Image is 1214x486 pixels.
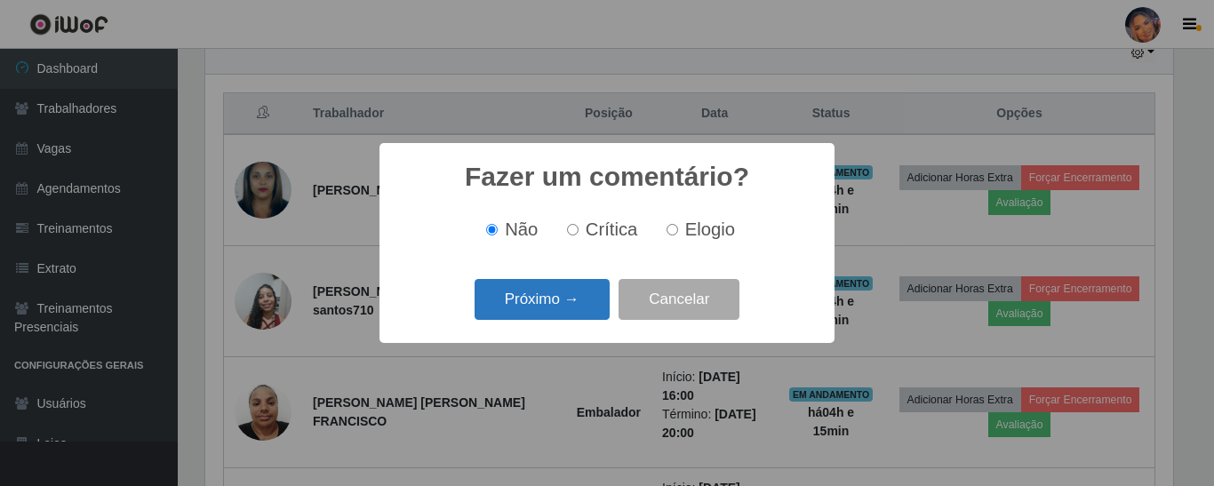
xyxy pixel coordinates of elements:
[586,219,638,239] span: Crítica
[667,224,678,235] input: Elogio
[486,224,498,235] input: Não
[567,224,579,235] input: Crítica
[475,279,610,321] button: Próximo →
[465,161,749,193] h2: Fazer um comentário?
[619,279,739,321] button: Cancelar
[505,219,538,239] span: Não
[685,219,735,239] span: Elogio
